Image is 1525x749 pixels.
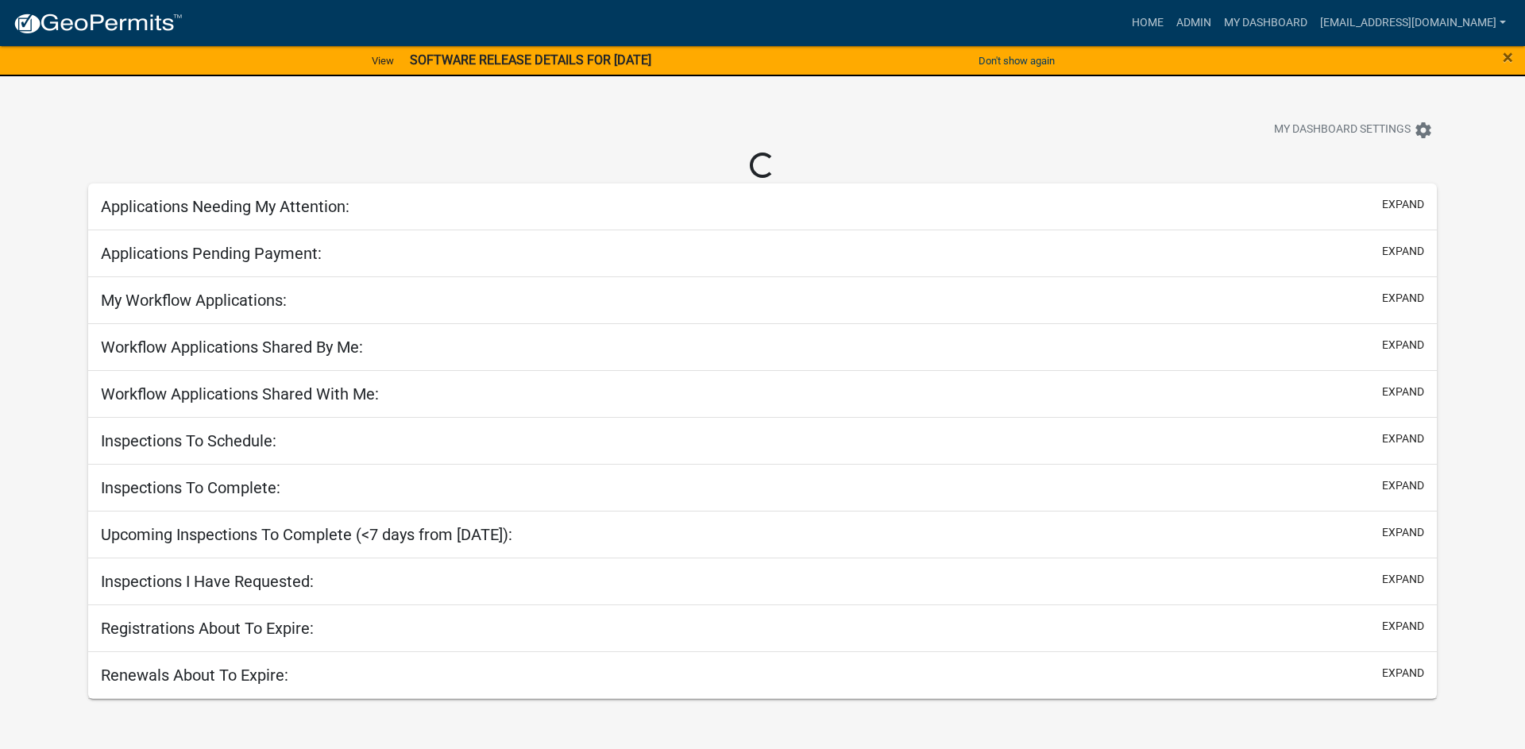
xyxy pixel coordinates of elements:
[1382,571,1424,588] button: expand
[101,197,349,216] h5: Applications Needing My Attention:
[101,478,280,497] h5: Inspections To Complete:
[1382,384,1424,400] button: expand
[1382,196,1424,213] button: expand
[1382,618,1424,635] button: expand
[1125,8,1170,38] a: Home
[1218,8,1314,38] a: My Dashboard
[1382,430,1424,447] button: expand
[1382,337,1424,353] button: expand
[1382,665,1424,681] button: expand
[101,572,314,591] h5: Inspections I Have Requested:
[1503,48,1513,67] button: Close
[101,619,314,638] h5: Registrations About To Expire:
[1170,8,1218,38] a: Admin
[410,52,651,68] strong: SOFTWARE RELEASE DETAILS FOR [DATE]
[1274,121,1411,140] span: My Dashboard Settings
[101,244,322,263] h5: Applications Pending Payment:
[1382,290,1424,307] button: expand
[101,338,363,357] h5: Workflow Applications Shared By Me:
[1503,46,1513,68] span: ×
[1382,477,1424,494] button: expand
[1414,121,1433,140] i: settings
[1382,243,1424,260] button: expand
[1261,114,1446,145] button: My Dashboard Settingssettings
[101,666,288,685] h5: Renewals About To Expire:
[365,48,400,74] a: View
[101,384,379,403] h5: Workflow Applications Shared With Me:
[1314,8,1512,38] a: [EMAIL_ADDRESS][DOMAIN_NAME]
[101,525,512,544] h5: Upcoming Inspections To Complete (<7 days from [DATE]):
[972,48,1061,74] button: Don't show again
[101,431,276,450] h5: Inspections To Schedule:
[1382,524,1424,541] button: expand
[101,291,287,310] h5: My Workflow Applications:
